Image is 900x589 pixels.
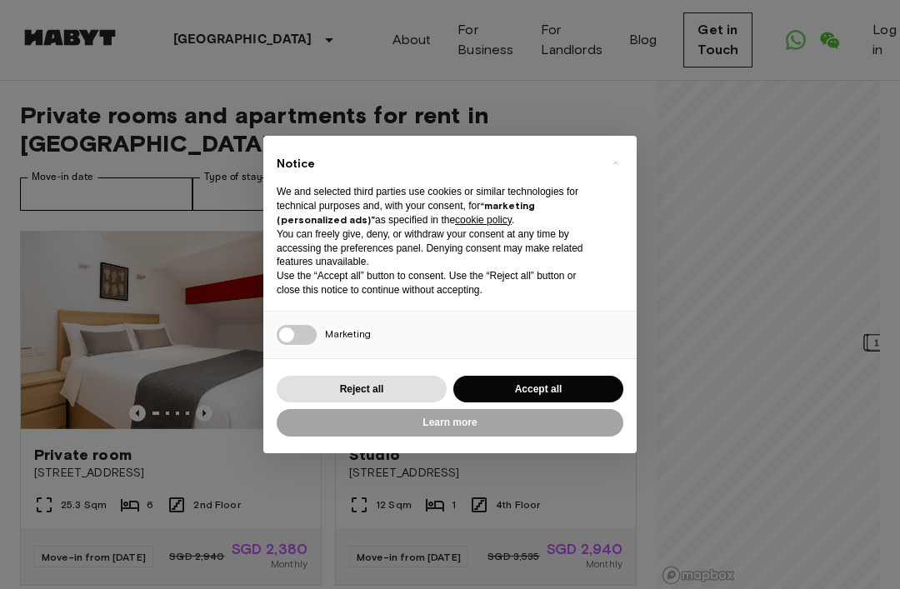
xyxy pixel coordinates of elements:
[277,376,447,403] button: Reject all
[277,185,597,227] p: We and selected third parties use cookies or similar technologies for technical purposes and, wit...
[277,199,535,226] strong: “marketing (personalized ads)”
[455,214,512,226] a: cookie policy
[277,227,597,269] p: You can freely give, deny, or withdraw your consent at any time by accessing the preferences pane...
[325,327,371,340] span: Marketing
[277,156,597,172] h2: Notice
[602,149,628,176] button: Close this notice
[277,269,597,297] p: Use the “Accept all” button to consent. Use the “Reject all” button or close this notice to conti...
[453,376,623,403] button: Accept all
[612,152,618,172] span: ×
[277,409,623,437] button: Learn more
